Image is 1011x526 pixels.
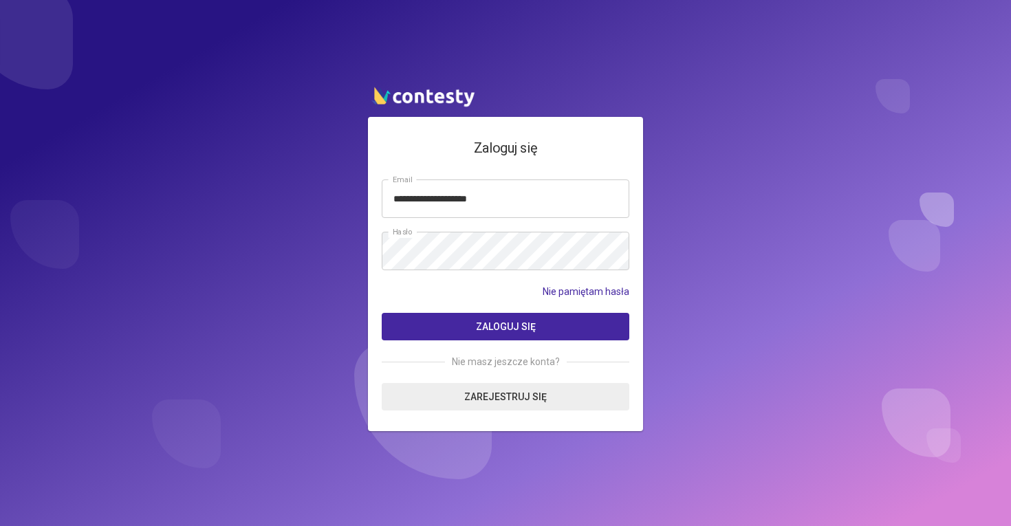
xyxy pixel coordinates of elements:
h4: Zaloguj się [382,138,629,159]
span: Nie masz jeszcze konta? [445,354,567,369]
img: contesty logo [368,81,478,110]
button: Zaloguj się [382,313,629,340]
span: Zaloguj się [476,321,536,332]
a: Zarejestruj się [382,383,629,410]
a: Nie pamiętam hasła [543,284,629,299]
